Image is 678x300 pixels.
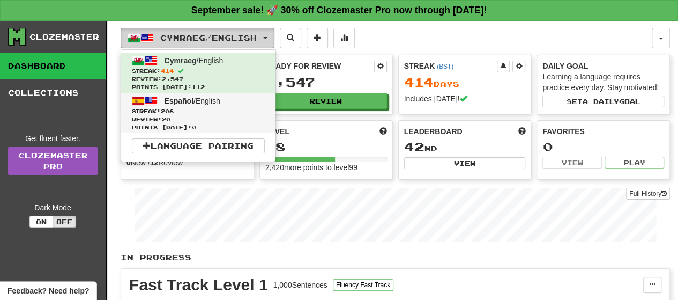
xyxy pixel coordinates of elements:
span: Level [265,126,289,137]
div: Get fluent faster. [8,133,98,144]
strong: 12 [150,158,159,167]
span: This week in points, UTC [518,126,525,137]
span: / English [165,56,223,65]
span: Review: 2,547 [132,75,265,83]
div: nd [404,140,526,154]
span: Leaderboard [404,126,463,137]
span: / English [165,97,220,105]
button: Off [53,216,76,228]
button: More stats [333,28,355,48]
span: Points [DATE]: 0 [132,123,265,131]
div: Ready for Review [265,61,374,71]
span: a daily [583,98,619,105]
button: View [404,157,526,169]
button: Full History [626,188,670,200]
a: ClozemasterPro [8,147,98,175]
span: 414 [161,68,174,74]
button: Review [265,93,387,109]
div: 98 [265,140,387,153]
div: New / Review [126,157,248,168]
strong: 0 [126,158,131,167]
button: Seta dailygoal [542,96,664,107]
div: Fast Track Level 1 [129,277,268,293]
span: Open feedback widget [8,286,89,296]
div: Day s [404,76,526,90]
div: Learning a language requires practice every day. Stay motivated! [542,71,664,93]
div: Daily Goal [542,61,664,71]
span: Score more points to level up [379,126,387,137]
span: 42 [404,139,424,154]
button: On [29,216,53,228]
a: (BST) [437,63,453,70]
button: Search sentences [280,28,301,48]
span: Español [165,97,193,105]
span: 414 [404,75,434,90]
div: 0 [542,140,664,153]
button: View [542,157,602,169]
div: Favorites [542,126,664,137]
span: Streak: [132,107,265,115]
div: 2,420 more points to level 99 [265,162,387,173]
span: Cymraeg / English [160,33,257,42]
span: 206 [161,108,174,114]
div: Includes [DATE]! [404,93,526,104]
div: Streak [404,61,497,71]
div: Clozemaster [29,32,99,42]
a: Language Pairing [132,138,265,153]
span: Streak: [132,67,265,75]
button: Cymraeg/English [121,28,274,48]
a: Cymraeg/EnglishStreak:414 Review:2,547Points [DATE]:112 [121,53,275,93]
button: Play [605,157,664,169]
p: In Progress [121,252,670,263]
button: Add sentence to collection [307,28,328,48]
button: Fluency Fast Track [333,279,393,291]
div: 2,547 [265,76,387,89]
div: Dark Mode [8,202,98,213]
a: Español/EnglishStreak:206 Review:20Points [DATE]:0 [121,93,275,133]
span: Cymraeg [165,56,197,65]
strong: September sale! 🚀 30% off Clozemaster Pro now through [DATE]! [191,5,487,16]
div: 1,000 Sentences [273,280,327,290]
span: Points [DATE]: 112 [132,83,265,91]
span: Review: 20 [132,115,265,123]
